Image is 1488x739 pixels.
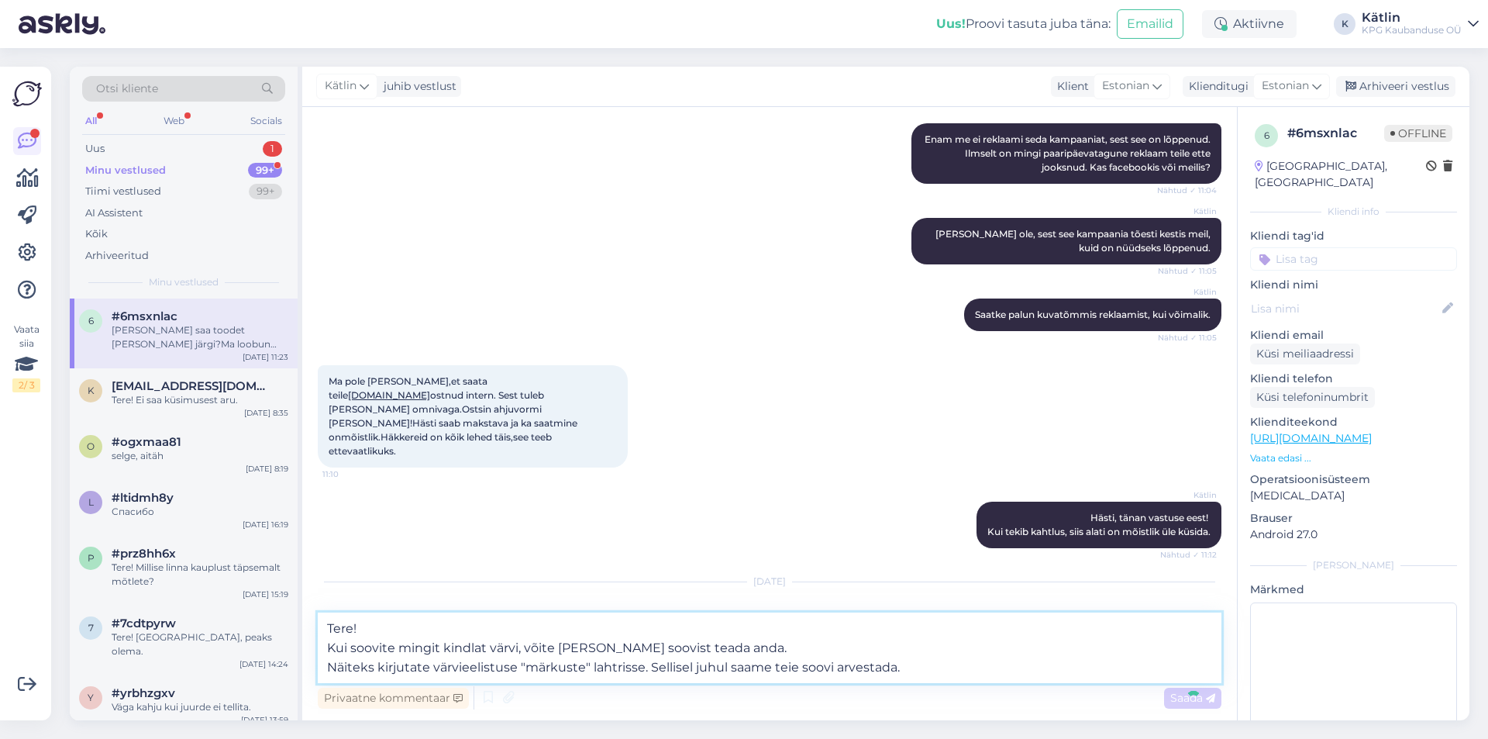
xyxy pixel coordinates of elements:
div: Minu vestlused [85,163,166,178]
div: [DATE] 14:24 [239,658,288,670]
input: Lisa tag [1250,247,1457,271]
span: Offline [1384,125,1452,142]
div: [DATE] [318,575,1221,589]
div: [DATE] 13:59 [241,714,288,726]
span: o [87,440,95,452]
span: #ogxmaa81 [112,435,181,449]
div: Küsi meiliaadressi [1250,344,1360,364]
p: Märkmed [1250,582,1457,598]
div: [DATE] 15:19 [243,589,288,600]
div: 1 [263,141,282,157]
div: All [82,111,100,131]
span: #7cdtpyrw [112,616,176,630]
div: Vaata siia [12,323,40,392]
span: Estonian [1262,78,1309,95]
div: Web [160,111,188,131]
div: Klient [1051,78,1089,95]
span: Estonian [1102,78,1149,95]
a: [DOMAIN_NAME] [348,389,430,401]
div: [DATE] 16:19 [243,519,288,530]
div: 2 / 3 [12,378,40,392]
span: #ltidmh8y [112,491,174,505]
div: # 6msxnlac [1287,124,1384,143]
div: Proovi tasuta juba täna: [936,15,1111,33]
p: Vaata edasi ... [1250,451,1457,465]
div: Tere! Millise linna kauplust täpsemalt mõtlete? [112,561,288,589]
span: kajaroose803@gmail.com [112,379,273,393]
div: [PERSON_NAME] [1250,558,1457,572]
span: Ma pole [PERSON_NAME],et saata teile ostnud intern. Sest tuleb [PERSON_NAME] omnivaga.Ostsin ahju... [329,375,580,457]
span: k [88,385,95,396]
div: Uus [85,141,105,157]
div: Arhiveeri vestlus [1336,76,1455,97]
div: [PERSON_NAME] saa toodet [PERSON_NAME] järgi?Ma loobun ostust, sest ei tea [PERSON_NAME] otsustat... [112,323,288,351]
div: [DATE] 11:23 [243,351,288,363]
span: #prz8hh6x [112,547,176,561]
div: Tiimi vestlused [85,184,161,199]
p: Android 27.0 [1250,527,1457,543]
div: KPG Kaubanduse OÜ [1362,24,1462,36]
div: Kliendi info [1250,205,1457,219]
div: [DATE] 8:35 [244,407,288,419]
p: Kliendi nimi [1250,277,1457,293]
span: Nähtud ✓ 11:04 [1157,185,1217,196]
a: [URL][DOMAIN_NAME] [1250,431,1372,445]
p: Kliendi telefon [1250,371,1457,387]
span: Otsi kliente [96,81,158,97]
span: Saatke palun kuvatõmmis reklaamist, kui võimalik. [975,309,1211,320]
div: Socials [247,111,285,131]
span: Nähtud ✓ 11:05 [1158,265,1217,277]
p: Brauser [1250,510,1457,527]
div: [GEOGRAPHIC_DATA], [GEOGRAPHIC_DATA] [1255,158,1426,191]
span: [PERSON_NAME] ole, sest see kampaania tõesti kestis meil, kuid on nüüdseks lõppenud. [935,228,1213,254]
p: Kliendi email [1250,327,1457,344]
p: Operatsioonisüsteem [1250,471,1457,488]
p: [MEDICAL_DATA] [1250,488,1457,504]
span: #yrbhzgxv [112,686,175,700]
p: Kliendi tag'id [1250,228,1457,244]
div: Tere! [GEOGRAPHIC_DATA], peaks olema. [112,630,288,658]
div: 99+ [248,163,282,178]
span: #6msxnlac [112,309,177,323]
div: Klienditugi [1183,78,1249,95]
div: 99+ [249,184,282,199]
span: Nähtud ✓ 11:12 [1159,549,1217,561]
div: Tere! Ei saa küsimusest aru. [112,393,288,407]
a: KätlinKPG Kaubanduse OÜ [1362,12,1479,36]
span: 11:10 [322,468,381,480]
img: Askly Logo [12,79,42,109]
span: Enam me ei reklaami seda kampaaniat, sest see on lõppenud. Ilmselt on mingi paaripäevatagune rekl... [925,133,1213,173]
p: Klienditeekond [1250,414,1457,430]
span: Kätlin [1159,205,1217,217]
div: Väga kahju kui juurde ei tellita. [112,700,288,714]
span: 6 [88,315,94,326]
div: Спасибо [112,505,288,519]
div: AI Assistent [85,205,143,221]
div: Aktiivne [1202,10,1297,38]
div: K [1334,13,1355,35]
span: Minu vestlused [149,275,219,289]
div: juhib vestlust [377,78,456,95]
span: Kätlin [1159,489,1217,501]
span: 6 [1264,129,1269,141]
span: Hästi, tänan vastuse eest! Kui tekib kahtlus, siis alati on mõistlik üle küsida. [987,512,1211,537]
div: [DATE] 8:19 [246,463,288,475]
span: l [88,496,94,508]
b: Uus! [936,16,966,31]
input: Lisa nimi [1251,300,1439,317]
span: y [88,692,94,703]
div: Küsi telefoninumbrit [1250,387,1375,408]
span: Kätlin [1159,286,1217,298]
div: selge, aitäh [112,449,288,463]
span: Nähtud ✓ 11:05 [1158,332,1217,344]
span: Kätlin [325,78,356,95]
span: p [88,552,95,564]
button: Emailid [1117,9,1183,39]
span: 7 [88,622,94,634]
div: Kõik [85,226,108,242]
div: Arhiveeritud [85,248,149,264]
div: Kätlin [1362,12,1462,24]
